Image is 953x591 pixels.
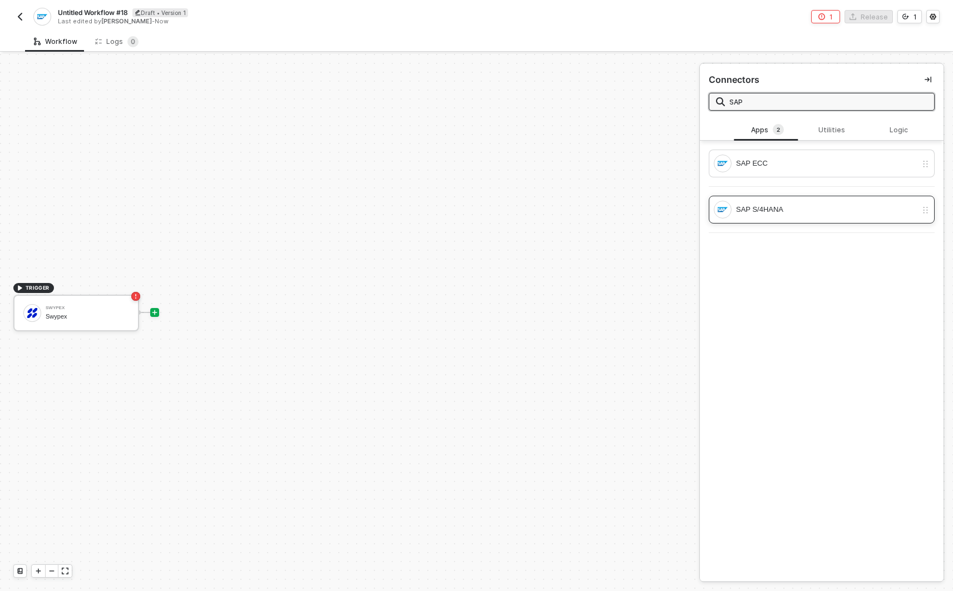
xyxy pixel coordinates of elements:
img: integration-icon [718,205,728,215]
div: Swypex [46,306,129,310]
span: icon-collapse-right [925,76,931,83]
span: Untitled Workflow #18 [58,8,128,17]
button: back [13,10,27,23]
span: icon-error-page [818,13,825,20]
div: Connectors [709,74,759,86]
span: 2 [777,125,780,134]
span: TRIGGER [26,284,50,292]
span: [PERSON_NAME] [101,17,152,25]
button: 1 [897,10,922,23]
div: Logic [877,126,926,135]
button: 1 [811,10,840,23]
img: search [716,97,725,106]
sup: 2 [773,124,784,135]
div: Draft • Version 1 [132,8,188,17]
div: Logs [95,36,139,47]
img: integration-icon [718,158,728,168]
div: SAP ECC [736,157,917,170]
input: Search all blocks [729,96,927,108]
div: 1 [829,12,833,22]
div: 1 [914,12,917,22]
span: icon-play [151,309,158,316]
span: icon-play [35,568,42,574]
img: integration-icon [37,12,47,22]
div: Swypex [46,313,129,320]
span: icon-edit [135,9,141,16]
img: drag [921,160,930,168]
img: icon [27,308,37,318]
span: icon-play [17,285,23,291]
button: Release [845,10,893,23]
img: back [16,12,24,21]
span: icon-expand [62,568,68,574]
span: icon-error-page [131,292,140,301]
span: icon-versioning [902,13,909,20]
div: Utilities [809,126,858,135]
span: icon-settings [930,13,936,20]
sup: 0 [127,36,139,47]
div: SAP S/4HANA [736,203,917,216]
div: Apps [743,124,792,136]
img: drag [921,206,930,215]
div: Workflow [34,37,77,46]
span: icon-minus [48,568,55,574]
div: Last edited by - Now [58,17,476,26]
